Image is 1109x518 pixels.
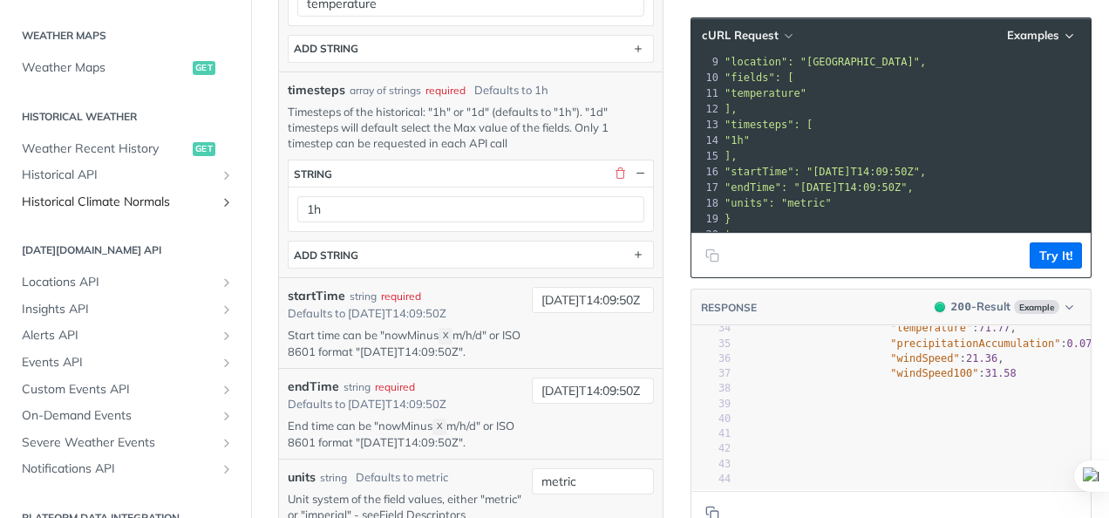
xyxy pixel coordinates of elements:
[700,299,758,317] button: RESPONSE
[890,352,959,365] span: "windSpeed"
[725,56,926,68] span: "location": "[GEOGRAPHIC_DATA]",
[22,140,188,158] span: Weather Recent History
[691,180,721,195] div: 17
[22,301,215,318] span: Insights API
[220,356,234,370] button: Show subpages for Events API
[288,378,339,396] label: endTime
[289,160,653,187] button: string
[220,462,234,476] button: Show subpages for Notifications API
[288,468,316,487] label: units
[612,166,628,181] button: Delete
[443,331,449,343] span: X
[725,103,737,115] span: ],
[704,441,731,456] div: 42
[437,421,443,433] span: X
[725,213,731,225] span: }
[714,322,1017,334] span: : ,
[22,434,215,452] span: Severe Weather Events
[13,403,238,429] a: On-Demand EventsShow subpages for On-Demand Events
[704,381,731,396] div: 38
[22,274,215,291] span: Locations API
[289,242,653,268] button: ADD string
[704,472,731,487] div: 44
[320,470,347,486] div: string
[1030,242,1082,269] button: Try It!
[725,134,750,147] span: "1h"
[22,354,215,371] span: Events API
[1067,337,1092,350] span: 0.07
[13,456,238,482] a: Notifications APIShow subpages for Notifications API
[193,61,215,75] span: get
[691,133,721,148] div: 14
[1014,300,1059,314] span: Example
[704,412,731,426] div: 40
[725,87,806,99] span: "temperature"
[704,321,731,336] div: 34
[288,418,525,451] p: End time can be "nowMinus m/h/d" or ISO 8601 format "[DATE]T14:09:50Z".
[13,189,238,215] a: Historical Climate NormalsShow subpages for Historical Climate Normals
[425,83,466,99] div: required
[288,104,654,152] p: Timesteps of the historical: "1h" or "1d" (defaults to "1h"). "1d" timesteps will default select ...
[704,397,731,412] div: 39
[13,296,238,323] a: Insights APIShow subpages for Insights API
[22,59,188,77] span: Weather Maps
[696,27,798,44] button: cURL Request
[220,276,234,290] button: Show subpages for Locations API
[350,83,421,99] div: array of strings
[725,228,731,241] span: '
[714,337,1099,350] span: : ,
[890,337,1060,350] span: "precipitationAccumulation"
[935,302,945,312] span: 200
[966,352,997,365] span: 21.36
[700,242,725,269] button: Copy to clipboard
[22,327,215,344] span: Alerts API
[951,300,971,313] span: 200
[13,109,238,125] h2: Historical Weather
[13,136,238,162] a: Weather Recent Historyget
[22,167,215,184] span: Historical API
[725,72,793,84] span: "fields": [
[1007,28,1059,43] span: Examples
[294,42,358,55] div: ADD string
[220,436,234,450] button: Show subpages for Severe Weather Events
[691,195,721,211] div: 18
[632,166,648,181] button: Hide
[978,322,1010,334] span: 71.77
[13,269,238,296] a: Locations APIShow subpages for Locations API
[691,101,721,117] div: 12
[691,227,721,242] div: 20
[288,81,345,99] span: timesteps
[220,409,234,423] button: Show subpages for On-Demand Events
[704,337,731,351] div: 35
[375,379,415,395] div: required
[350,289,377,304] div: string
[193,142,215,156] span: get
[13,28,238,44] h2: Weather Maps
[344,379,371,395] div: string
[926,298,1082,316] button: 200200-ResultExample
[691,211,721,227] div: 19
[22,194,215,211] span: Historical Climate Normals
[22,381,215,399] span: Custom Events API
[725,197,832,209] span: "units": "metric"
[951,298,1010,316] div: - Result
[289,36,653,62] button: ADD string
[22,460,215,478] span: Notifications API
[13,55,238,81] a: Weather Mapsget
[22,407,215,425] span: On-Demand Events
[691,117,721,133] div: 13
[691,164,721,180] div: 16
[294,249,358,262] div: ADD string
[220,383,234,397] button: Show subpages for Custom Events API
[356,469,448,487] div: Defaults to metric
[1001,27,1082,44] button: Examples
[725,181,914,194] span: "endTime": "[DATE]T14:09:50Z",
[691,148,721,164] div: 15
[13,430,238,456] a: Severe Weather EventsShow subpages for Severe Weather Events
[714,367,1017,379] span: :
[474,82,548,99] div: Defaults to 1h
[13,242,238,258] h2: [DATE][DOMAIN_NAME] API
[220,168,234,182] button: Show subpages for Historical API
[714,352,1004,365] span: : ,
[220,195,234,209] button: Show subpages for Historical Climate Normals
